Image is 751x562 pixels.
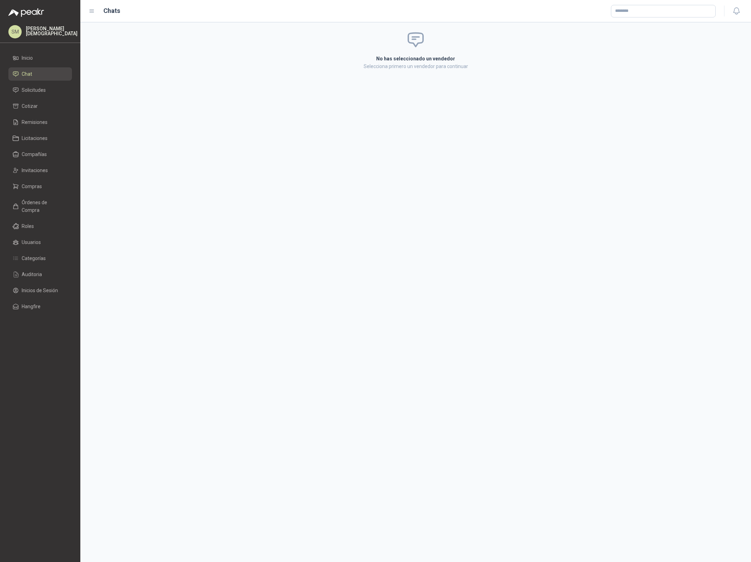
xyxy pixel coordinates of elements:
a: Invitaciones [8,164,72,177]
span: Chat [22,70,32,78]
span: Órdenes de Compra [22,199,65,214]
span: Categorías [22,254,46,262]
span: Invitaciones [22,167,48,174]
p: [PERSON_NAME] [DEMOGRAPHIC_DATA] [26,26,78,36]
span: Cotizar [22,102,38,110]
a: Inicios de Sesión [8,284,72,297]
a: Solicitudes [8,83,72,97]
a: Hangfire [8,300,72,313]
div: SM [8,25,22,38]
p: Selecciona primero un vendedor para continuar [294,62,538,70]
a: Auditoria [8,268,72,281]
span: Hangfire [22,303,41,310]
img: Logo peakr [8,8,44,17]
h1: Chats [103,6,120,16]
a: Órdenes de Compra [8,196,72,217]
a: Categorías [8,252,72,265]
a: Usuarios [8,236,72,249]
a: Roles [8,220,72,233]
span: Auditoria [22,271,42,278]
span: Roles [22,222,34,230]
a: Compañías [8,148,72,161]
a: Remisiones [8,116,72,129]
span: Inicio [22,54,33,62]
a: Chat [8,67,72,81]
span: Solicitudes [22,86,46,94]
span: Compañías [22,150,47,158]
span: Compras [22,183,42,190]
a: Inicio [8,51,72,65]
span: Usuarios [22,238,41,246]
span: Remisiones [22,118,48,126]
a: Licitaciones [8,132,72,145]
a: Compras [8,180,72,193]
a: Cotizar [8,99,72,113]
h2: No has seleccionado un vendedor [294,55,538,62]
span: Licitaciones [22,134,48,142]
span: Inicios de Sesión [22,287,58,294]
